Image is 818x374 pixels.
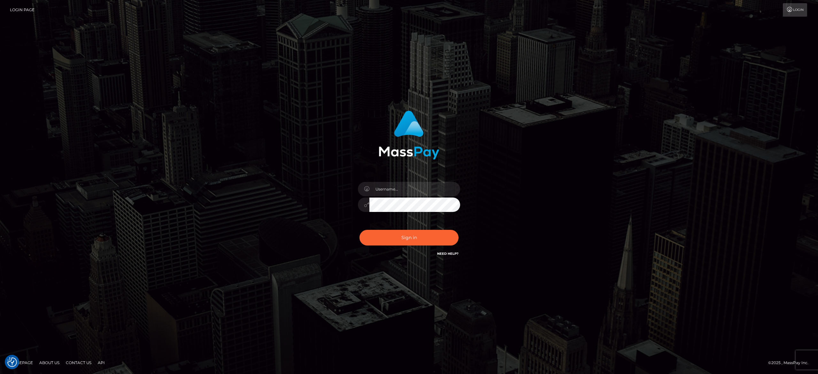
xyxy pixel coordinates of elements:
img: Revisit consent button [7,357,17,367]
input: Username... [369,182,460,196]
a: Contact Us [63,358,94,368]
img: MassPay Login [379,111,439,160]
button: Consent Preferences [7,357,17,367]
a: Need Help? [437,252,459,256]
a: API [95,358,107,368]
button: Sign in [359,230,459,245]
a: Login [783,3,807,17]
a: Login Page [10,3,35,17]
a: Homepage [7,358,35,368]
a: About Us [37,358,62,368]
div: © 2025 , MassPay Inc. [768,359,813,366]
